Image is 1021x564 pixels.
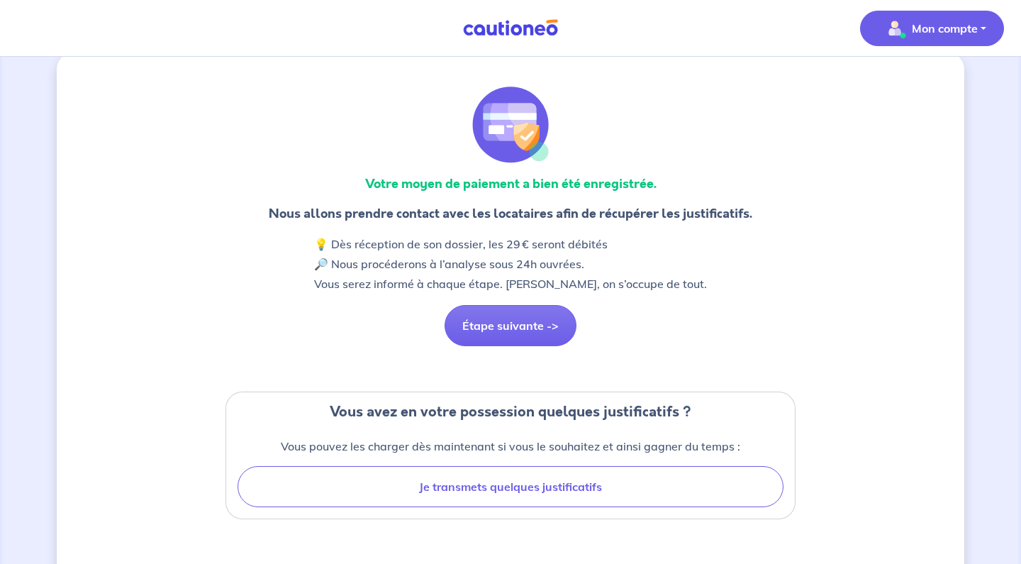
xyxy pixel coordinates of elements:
[314,234,707,294] p: 💡 Dès réception de son dossier, les 29 € seront débités 🔎 Nous procéderons à l’analyse sous 24h o...
[226,404,795,421] div: Vous avez en votre possession quelques justificatifs ?
[457,19,564,37] img: Cautioneo
[860,11,1004,46] button: illu_account_valid_menu.svgMon compte
[883,17,906,40] img: illu_account_valid_menu.svg
[445,305,576,346] button: Étape suivante ->
[238,466,783,507] button: Je transmets quelques justificatifs
[269,204,752,223] p: Nous allons prendre contact avec les locataires afin de récupérer les justificatifs.
[472,87,549,163] img: illu_credit_card_valid.svg
[365,175,657,193] strong: Votre moyen de paiement a bien été enregistrée.
[912,20,978,37] p: Mon compte
[238,438,783,455] p: Vous pouvez les charger dès maintenant si vous le souhaitez et ainsi gagner du temps :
